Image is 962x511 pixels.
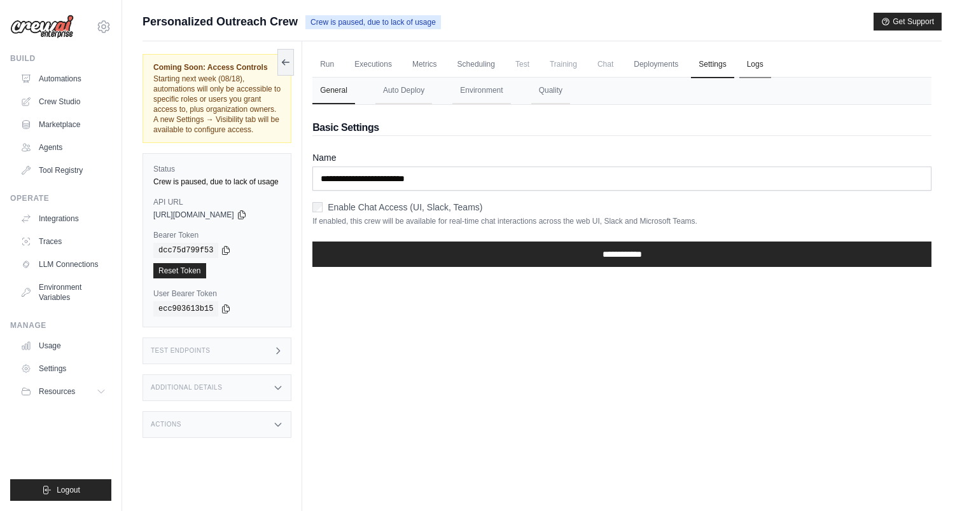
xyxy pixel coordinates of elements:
h3: Additional Details [151,384,222,392]
button: Get Support [874,13,942,31]
nav: Tabs [312,78,931,104]
button: Quality [531,78,570,104]
div: Crew is paused, due to lack of usage [153,177,281,187]
label: Enable Chat Access (UI, Slack, Teams) [328,201,482,214]
p: If enabled, this crew will be available for real-time chat interactions across the web UI, Slack ... [312,216,931,226]
a: Crew Studio [15,92,111,112]
button: Auto Deploy [375,78,432,104]
span: [URL][DOMAIN_NAME] [153,210,234,220]
span: Chat is not available until the deployment is complete [590,51,621,77]
span: Resources [39,386,75,397]
a: Integrations [15,208,111,229]
code: ecc903613b15 [153,301,218,317]
label: Name [312,151,931,164]
button: General [312,78,355,104]
a: Environment Variables [15,277,111,308]
a: Executions [347,51,400,78]
a: Run [312,51,342,78]
a: Logs [739,51,771,78]
label: User Bearer Token [153,289,281,299]
span: Crew is paused, due to lack of usage [305,15,441,29]
h3: Actions [151,421,181,428]
a: LLM Connections [15,254,111,275]
div: Operate [10,193,111,203]
label: API URL [153,197,281,207]
h2: Basic Settings [312,120,931,135]
span: Starting next week (08/18), automations will only be accessible to specific roles or users you gr... [153,74,281,134]
label: Status [153,164,281,174]
a: Settings [691,51,734,78]
span: Personalized Outreach Crew [143,13,298,31]
a: Settings [15,358,111,379]
label: Bearer Token [153,230,281,240]
span: Coming Soon: Access Controls [153,62,281,72]
span: Test [508,51,537,77]
span: Logout [57,485,80,495]
a: Traces [15,231,111,252]
button: Logout [10,479,111,501]
button: Resources [15,381,111,402]
a: Usage [15,336,111,356]
div: Build [10,53,111,64]
a: Deployments [626,51,686,78]
a: Scheduling [450,51,503,78]
img: Logo [10,15,74,39]
a: Metrics [405,51,445,78]
h3: Test Endpoints [151,347,211,355]
a: Automations [15,69,111,89]
a: Tool Registry [15,160,111,181]
button: Environment [452,78,510,104]
div: Manage [10,320,111,330]
a: Reset Token [153,263,206,278]
span: Training is not available until the deployment is complete [542,51,585,77]
a: Marketplace [15,114,111,135]
code: dcc75d799f53 [153,243,218,258]
a: Agents [15,137,111,158]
